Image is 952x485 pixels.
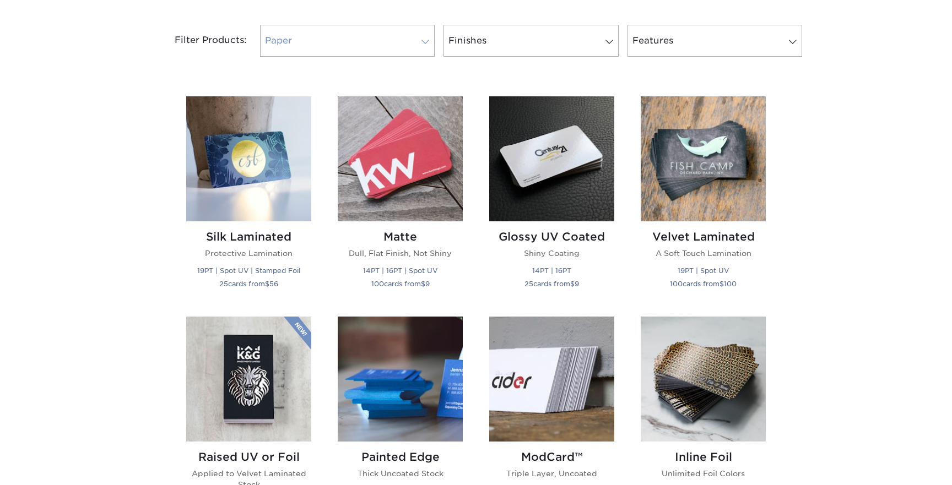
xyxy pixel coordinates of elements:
[570,280,575,288] span: $
[338,96,463,221] img: Matte Business Cards
[532,266,571,275] small: 14PT | 16PT
[186,96,311,221] img: Silk Laminated Business Cards
[641,96,766,303] a: Velvet Laminated Business Cards Velvet Laminated A Soft Touch Lamination 19PT | Spot UV 100cards ...
[489,96,614,221] img: Glossy UV Coated Business Cards
[338,96,463,303] a: Matte Business Cards Matte Dull, Flat Finish, Not Shiny 14PT | 16PT | Spot UV 100cards from$9
[641,468,766,479] p: Unlimited Foil Colors
[219,280,278,288] small: cards from
[489,450,614,464] h2: ModCard™
[338,468,463,479] p: Thick Uncoated Stock
[186,317,311,442] img: Raised UV or Foil Business Cards
[145,25,256,57] div: Filter Products:
[338,317,463,442] img: Painted Edge Business Cards
[575,280,579,288] span: 9
[524,280,533,288] span: 25
[269,280,278,288] span: 56
[641,317,766,442] img: Inline Foil Business Cards
[186,230,311,243] h2: Silk Laminated
[425,280,430,288] span: 9
[186,248,311,259] p: Protective Lamination
[670,280,683,288] span: 100
[219,280,228,288] span: 25
[678,266,729,275] small: 19PT | Spot UV
[371,280,430,288] small: cards from
[724,280,737,288] span: 100
[628,25,802,57] a: Features
[670,280,737,288] small: cards from
[186,450,311,464] h2: Raised UV or Foil
[421,280,425,288] span: $
[641,248,766,259] p: A Soft Touch Lamination
[338,230,463,243] h2: Matte
[284,317,311,350] img: New Product
[524,280,579,288] small: cards from
[443,25,618,57] a: Finishes
[363,266,437,275] small: 14PT | 16PT | Spot UV
[371,280,384,288] span: 100
[489,230,614,243] h2: Glossy UV Coated
[265,280,269,288] span: $
[197,266,300,275] small: 19PT | Spot UV | Stamped Foil
[641,96,766,221] img: Velvet Laminated Business Cards
[489,317,614,442] img: ModCard™ Business Cards
[489,248,614,259] p: Shiny Coating
[720,280,724,288] span: $
[338,450,463,464] h2: Painted Edge
[186,96,311,303] a: Silk Laminated Business Cards Silk Laminated Protective Lamination 19PT | Spot UV | Stamped Foil ...
[641,230,766,243] h2: Velvet Laminated
[641,450,766,464] h2: Inline Foil
[3,451,94,481] iframe: Google Customer Reviews
[489,468,614,479] p: Triple Layer, Uncoated
[489,96,614,303] a: Glossy UV Coated Business Cards Glossy UV Coated Shiny Coating 14PT | 16PT 25cards from$9
[260,25,435,57] a: Paper
[338,248,463,259] p: Dull, Flat Finish, Not Shiny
